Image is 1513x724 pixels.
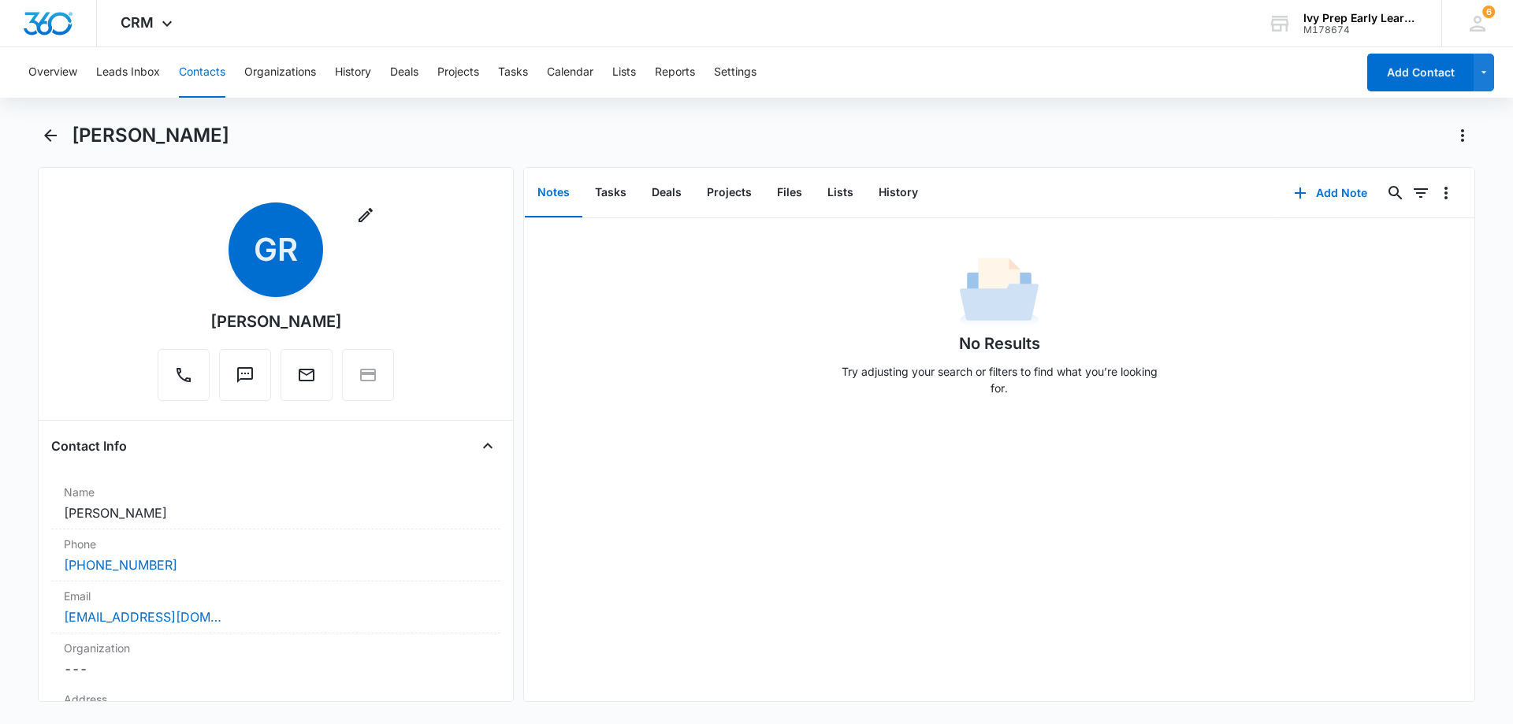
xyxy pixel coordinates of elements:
button: Deals [390,47,418,98]
button: Projects [694,169,764,217]
button: Organizations [244,47,316,98]
div: Name[PERSON_NAME] [51,477,500,529]
div: [PERSON_NAME] [210,310,342,333]
button: History [866,169,931,217]
button: Overview [28,47,77,98]
span: 6 [1482,6,1495,18]
button: History [335,47,371,98]
div: notifications count [1482,6,1495,18]
button: Add Contact [1367,54,1474,91]
div: Phone[PHONE_NUMBER] [51,529,500,581]
button: Search... [1383,180,1408,206]
button: Tasks [498,47,528,98]
button: Text [219,349,271,401]
h1: No Results [959,332,1040,355]
button: Back [38,123,62,148]
button: Add Note [1278,174,1383,212]
label: Phone [64,536,488,552]
button: Call [158,349,210,401]
button: Settings [714,47,756,98]
button: Filters [1408,180,1433,206]
a: Text [219,373,271,387]
a: Call [158,373,210,387]
button: Lists [815,169,866,217]
dd: [PERSON_NAME] [64,503,488,522]
span: GR [229,202,323,297]
button: Tasks [582,169,639,217]
button: Notes [525,169,582,217]
span: CRM [121,14,154,31]
button: Close [475,433,500,459]
button: Lists [612,47,636,98]
h1: [PERSON_NAME] [72,124,229,147]
button: Email [281,349,333,401]
button: Overflow Menu [1433,180,1459,206]
button: Leads Inbox [96,47,160,98]
dd: --- [64,659,488,678]
label: Name [64,484,488,500]
p: Try adjusting your search or filters to find what you’re looking for. [834,363,1165,396]
label: Email [64,588,488,604]
button: Contacts [179,47,225,98]
button: Actions [1450,123,1475,148]
div: account name [1303,12,1418,24]
a: Email [281,373,333,387]
div: Organization--- [51,633,500,685]
button: Calendar [547,47,593,98]
label: Address [64,691,488,707]
button: Projects [437,47,479,98]
img: No Data [960,253,1039,332]
label: Organization [64,640,488,656]
a: [EMAIL_ADDRESS][DOMAIN_NAME] [64,607,221,626]
div: Email[EMAIL_ADDRESS][DOMAIN_NAME] [51,581,500,633]
button: Reports [655,47,695,98]
a: [PHONE_NUMBER] [64,555,177,574]
button: Files [764,169,815,217]
div: account id [1303,24,1418,35]
button: Deals [639,169,694,217]
h4: Contact Info [51,436,127,455]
